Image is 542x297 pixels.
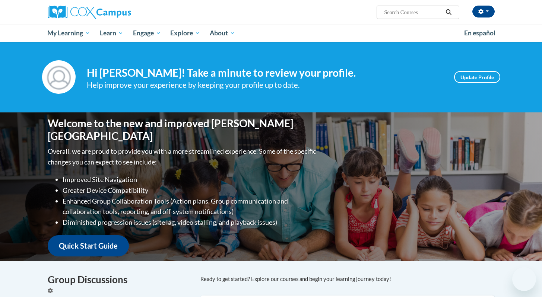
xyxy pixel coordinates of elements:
[63,196,318,217] li: Enhanced Group Collaboration Tools (Action plans, Group communication and collaboration tools, re...
[42,60,76,94] img: Profile Image
[47,29,90,38] span: My Learning
[454,71,500,83] a: Update Profile
[63,217,318,228] li: Diminished progression issues (site lag, video stalling, and playback issues)
[383,8,443,17] input: Search Courses
[48,146,318,167] p: Overall, we are proud to provide you with a more streamlined experience. Some of the specific cha...
[512,267,536,291] iframe: Button to launch messaging window
[63,174,318,185] li: Improved Site Navigation
[133,29,161,38] span: Engage
[205,25,240,42] a: About
[37,25,506,42] div: Main menu
[210,29,235,38] span: About
[48,117,318,142] h1: Welcome to the new and improved [PERSON_NAME][GEOGRAPHIC_DATA]
[95,25,128,42] a: Learn
[87,79,443,91] div: Help improve your experience by keeping your profile up to date.
[459,25,500,41] a: En español
[43,25,95,42] a: My Learning
[87,67,443,79] h4: Hi [PERSON_NAME]! Take a minute to review your profile.
[48,6,189,19] a: Cox Campus
[128,25,166,42] a: Engage
[472,6,495,17] button: Account Settings
[165,25,205,42] a: Explore
[48,272,189,287] h4: Group Discussions
[443,8,454,17] button: Search
[63,185,318,196] li: Greater Device Compatibility
[100,29,123,38] span: Learn
[464,29,495,37] span: En español
[48,6,131,19] img: Cox Campus
[170,29,200,38] span: Explore
[48,235,129,256] a: Quick Start Guide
